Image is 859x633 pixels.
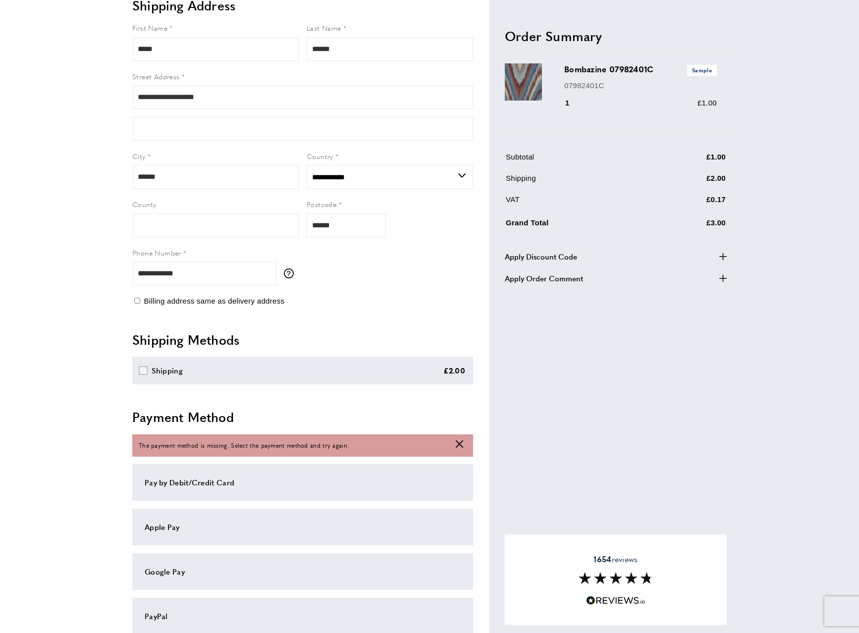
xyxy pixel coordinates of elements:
strong: 1654 [593,553,611,564]
img: Bombazine 07982401C [505,63,542,101]
span: Last Name [307,23,341,33]
td: £3.00 [657,215,726,236]
span: Apply Order Comment [505,272,583,284]
td: Grand Total [506,215,656,236]
h2: Order Summary [505,27,727,45]
input: Billing address same as delivery address [134,298,140,304]
td: £2.00 [657,172,726,192]
span: Street Address [132,71,180,81]
span: £1.00 [698,99,717,107]
img: Reviews section [579,572,653,584]
div: £2.00 [443,365,466,376]
span: Apply Discount Code [505,250,577,262]
button: More information [284,268,299,278]
span: Sample [687,65,717,75]
span: reviews [593,554,638,564]
span: Phone Number [132,248,181,258]
div: Pay by Debit/Credit Card [145,476,461,488]
span: County [132,199,156,209]
div: 1 [564,97,584,109]
h2: Payment Method [132,408,473,426]
span: The payment method is missing. Select the payment method and try again. [139,441,349,450]
p: 07982401C [564,79,717,91]
td: VAT [506,194,656,213]
span: Postcode [307,199,336,209]
td: £1.00 [657,151,726,170]
div: Apple Pay [145,521,461,533]
span: Country [307,151,333,161]
div: Google Pay [145,566,461,578]
span: First Name [132,23,167,33]
td: Shipping [506,172,656,192]
img: Reviews.io 5 stars [586,596,645,605]
div: PayPal [145,610,461,622]
h3: Bombazine 07982401C [564,63,717,75]
h2: Shipping Methods [132,331,473,349]
td: Subtotal [506,151,656,170]
div: Shipping [152,365,183,376]
span: Billing address same as delivery address [144,297,284,305]
span: City [132,151,146,161]
td: £0.17 [657,194,726,213]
